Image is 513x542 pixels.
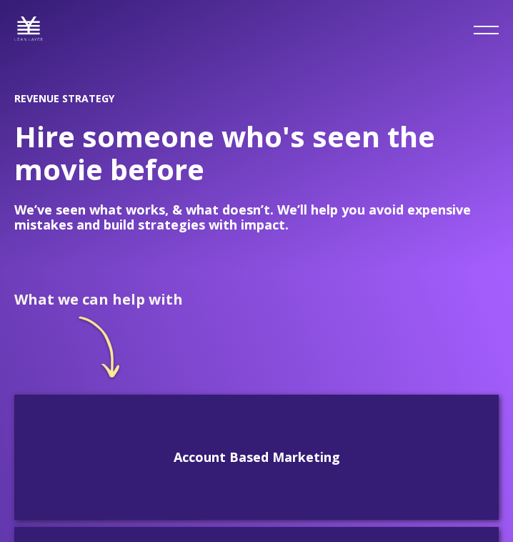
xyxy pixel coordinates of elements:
h1: Hire someone who's seen the movie before [14,120,499,186]
p: We’ve seen what works, & what doesn’t. We’ll help you avoid expensive mistakes and build strategi... [14,202,499,232]
img: Lean Layer Logo [14,14,43,43]
h3: Account Based Marketing [26,448,487,466]
h2: REVENUE STRATEGY [14,93,499,104]
h2: What we can help with [14,291,183,307]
